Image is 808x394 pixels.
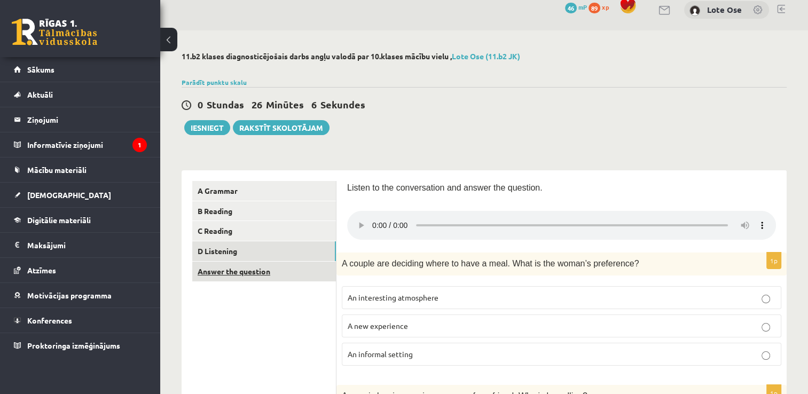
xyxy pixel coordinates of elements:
span: Sākums [27,65,54,74]
a: Digitālie materiāli [14,208,147,232]
span: Aktuāli [27,90,53,99]
span: A couple are deciding where to have a meal. What is the woman’s preference? [342,259,639,268]
span: 0 [198,98,203,111]
span: 89 [589,3,600,13]
a: Motivācijas programma [14,283,147,308]
a: Konferences [14,308,147,333]
span: Minūtes [266,98,304,111]
legend: Maksājumi [27,233,147,257]
a: B Reading [192,201,336,221]
span: A new experience [348,321,408,330]
input: A new experience [762,323,770,332]
p: 1p [766,252,781,269]
span: xp [602,3,609,11]
legend: Informatīvie ziņojumi [27,132,147,157]
a: A Grammar [192,181,336,201]
a: Rīgas 1. Tālmācības vidusskola [12,19,97,45]
a: Aktuāli [14,82,147,107]
a: Parādīt punktu skalu [182,78,247,86]
i: 1 [132,138,147,152]
span: Motivācijas programma [27,290,112,300]
span: mP [578,3,587,11]
span: Atzīmes [27,265,56,275]
legend: Ziņojumi [27,107,147,132]
span: 26 [252,98,262,111]
span: 46 [565,3,577,13]
a: 46 mP [565,3,587,11]
a: 89 xp [589,3,614,11]
a: Lote Ose (11.b2 JK) [452,51,520,61]
span: Listen to the conversation and answer the question. [347,183,543,192]
a: Informatīvie ziņojumi1 [14,132,147,157]
a: Atzīmes [14,258,147,282]
input: An interesting atmosphere [762,295,770,303]
a: [DEMOGRAPHIC_DATA] [14,183,147,207]
a: Maksājumi [14,233,147,257]
button: Iesniegt [184,120,230,135]
span: Stundas [207,98,244,111]
span: Mācību materiāli [27,165,87,175]
span: Konferences [27,316,72,325]
span: An interesting atmosphere [348,293,438,302]
span: 6 [311,98,317,111]
span: An informal setting [348,349,413,359]
input: An informal setting [762,351,770,360]
span: Sekundes [320,98,365,111]
img: Lote Ose [689,5,700,16]
a: Proktoringa izmēģinājums [14,333,147,358]
a: Answer the question [192,262,336,281]
h2: 11.b2 klases diagnosticējošais darbs angļu valodā par 10.klases mācību vielu , [182,52,787,61]
a: Ziņojumi [14,107,147,132]
a: Lote Ose [707,4,742,15]
a: Rakstīt skolotājam [233,120,330,135]
a: D Listening [192,241,336,261]
a: Sākums [14,57,147,82]
a: C Reading [192,221,336,241]
a: Mācību materiāli [14,157,147,182]
span: Proktoringa izmēģinājums [27,341,120,350]
span: Digitālie materiāli [27,215,91,225]
span: [DEMOGRAPHIC_DATA] [27,190,111,200]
